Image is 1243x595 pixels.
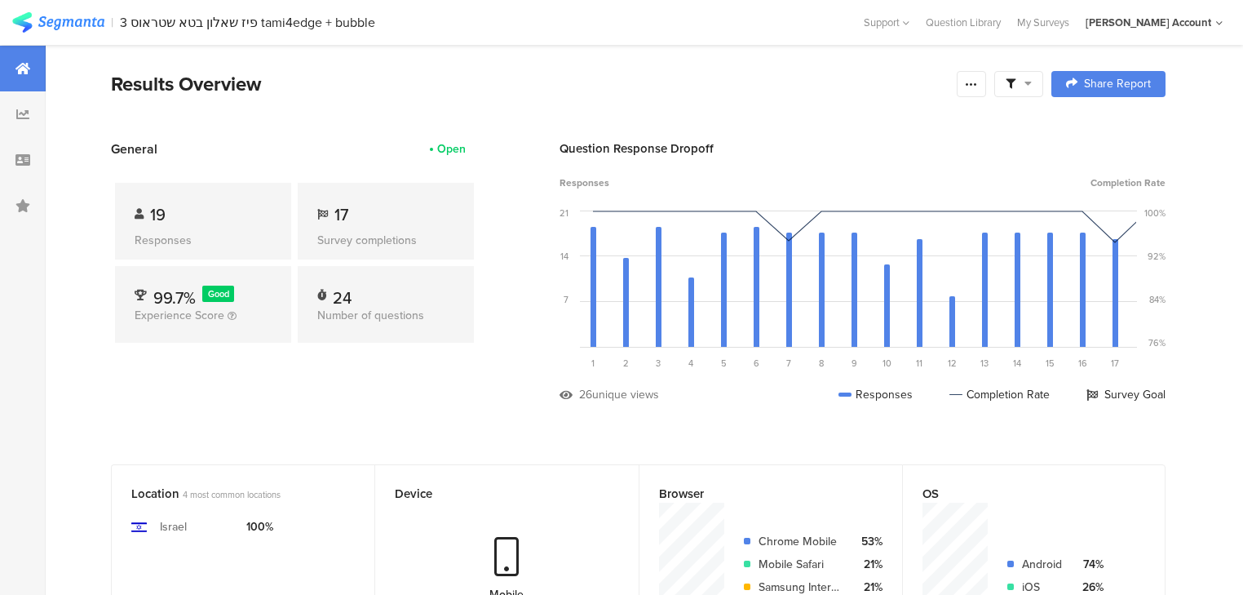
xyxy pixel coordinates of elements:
span: General [111,140,157,158]
div: Results Overview [111,69,949,99]
span: 17 [334,202,348,227]
span: 3 [656,357,661,370]
div: Survey completions [317,232,454,249]
span: 4 [688,357,693,370]
div: Device [395,485,591,503]
a: Question Library [918,15,1009,30]
div: 14 [560,250,568,263]
div: 26 [579,386,592,403]
div: 21 [560,206,568,220]
div: Israel [160,518,187,535]
div: Browser [659,485,856,503]
span: 2 [623,357,629,370]
span: 5 [721,357,727,370]
div: 53% [854,533,882,550]
div: Question Response Dropoff [560,140,1166,158]
div: 100% [1144,206,1166,220]
span: Completion Rate [1090,175,1166,190]
span: 7 [786,357,791,370]
div: 84% [1149,293,1166,306]
div: Open [437,140,466,158]
span: 1 [591,357,595,370]
div: 7 [564,293,568,306]
span: 13 [980,357,989,370]
span: 19 [150,202,166,227]
span: Experience Score [135,307,224,324]
div: Android [1022,556,1062,573]
span: 16 [1078,357,1087,370]
div: 3 פיז שאלון בטא שטראוס tami4edge + bubble [120,15,375,30]
img: segmanta logo [12,12,104,33]
span: Good [208,287,229,300]
div: Survey Goal [1086,386,1166,403]
span: 11 [916,357,922,370]
span: 10 [882,357,891,370]
span: Number of questions [317,307,424,324]
div: 100% [246,518,273,535]
div: Location [131,485,328,503]
div: Responses [135,232,272,249]
div: Chrome Mobile [759,533,841,550]
span: 15 [1046,357,1055,370]
div: 21% [854,556,882,573]
div: 76% [1148,336,1166,349]
span: Responses [560,175,609,190]
div: [PERSON_NAME] Account [1086,15,1211,30]
div: Completion Rate [949,386,1050,403]
span: 6 [754,357,759,370]
div: Support [864,10,909,35]
span: 4 most common locations [183,488,281,501]
span: 17 [1111,357,1119,370]
span: 9 [852,357,857,370]
span: 8 [819,357,824,370]
span: 12 [948,357,957,370]
div: OS [922,485,1118,503]
div: | [111,13,113,32]
span: Share Report [1084,78,1151,90]
div: 74% [1075,556,1104,573]
span: 99.7% [153,286,196,310]
a: My Surveys [1009,15,1077,30]
div: Mobile Safari [759,556,841,573]
div: Responses [838,386,913,403]
div: 24 [333,286,352,302]
span: 14 [1013,357,1021,370]
div: unique views [592,386,659,403]
div: 92% [1148,250,1166,263]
